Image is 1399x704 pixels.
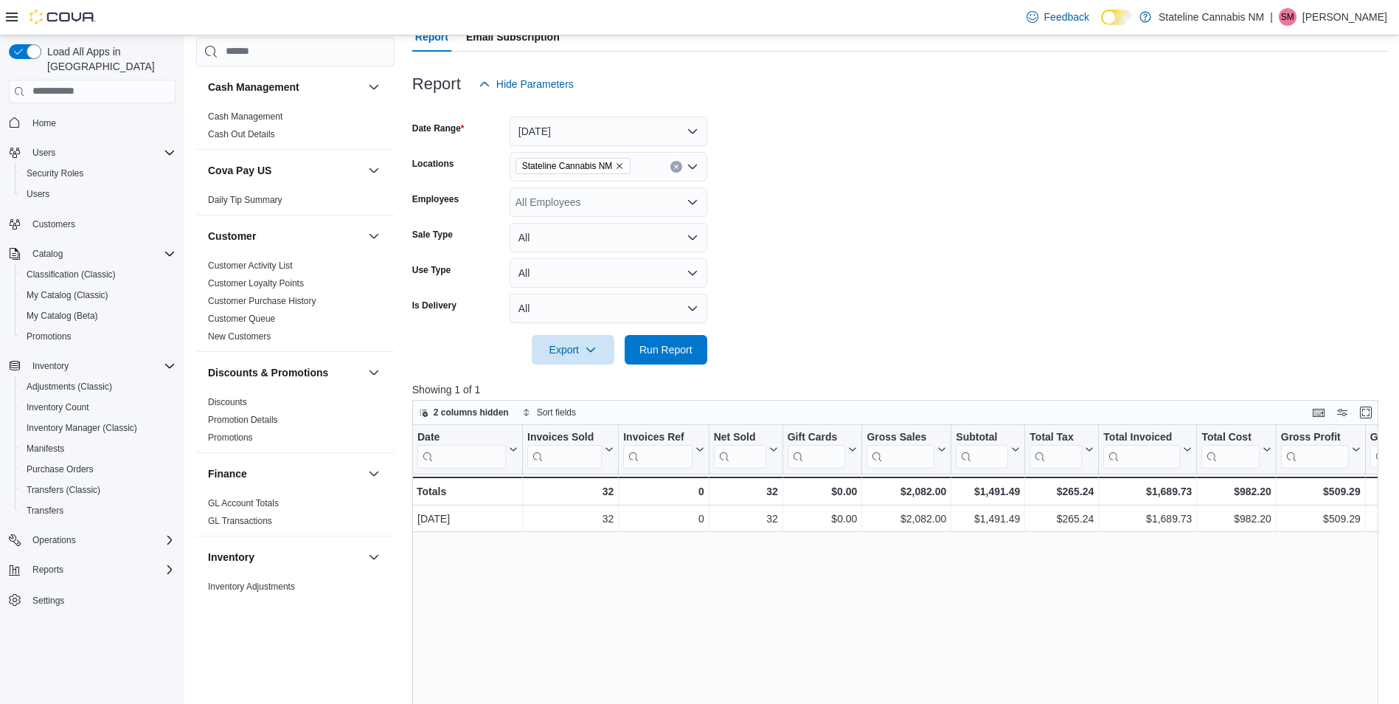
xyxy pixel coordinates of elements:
a: Customer Activity List [208,260,293,271]
input: Dark Mode [1101,10,1132,25]
button: Promotions [15,326,181,347]
a: Adjustments (Classic) [21,378,118,396]
button: Hide Parameters [473,69,580,99]
span: New Customers [208,331,271,342]
span: Inventory Adjustments [208,581,295,593]
button: Invoices Ref [623,430,704,468]
div: Total Cost [1201,430,1259,444]
button: Export [532,335,614,365]
span: Security Roles [27,168,83,179]
div: Invoices Sold [527,430,602,468]
span: Discounts [208,396,247,408]
span: Stateline Cannabis NM [522,159,613,173]
button: Customer [365,227,383,245]
div: Date [417,430,506,468]
a: Inventory Count [21,398,95,416]
span: Adjustments (Classic) [21,378,176,396]
button: Inventory [208,550,362,565]
div: Totals [417,483,518,500]
div: 0 [623,483,704,500]
a: Customer Queue [208,314,275,324]
div: 0 [623,510,704,528]
h3: Report [412,75,461,93]
span: Purchase Orders [21,460,176,478]
label: Use Type [412,264,451,276]
a: Promotions [208,432,253,443]
a: Promotion Details [208,415,278,425]
span: Promotions [21,328,176,345]
button: Open list of options [687,161,698,173]
button: Gift Cards [787,430,857,468]
span: Classification (Classic) [21,266,176,283]
button: Cash Management [365,78,383,96]
span: Reports [27,561,176,579]
span: Home [32,117,56,129]
button: Cash Management [208,80,362,94]
label: Employees [412,193,459,205]
span: Feedback [1044,10,1089,24]
button: Total Tax [1030,430,1094,468]
a: Classification (Classic) [21,266,122,283]
span: Users [27,144,176,162]
span: My Catalog (Classic) [21,286,176,304]
button: My Catalog (Beta) [15,306,181,326]
p: Stateline Cannabis NM [1159,8,1264,26]
div: $0.00 [787,483,857,500]
span: Cash Management [208,111,282,122]
span: Inventory Count [27,401,89,413]
p: | [1270,8,1273,26]
div: 32 [713,483,777,500]
button: Enter fullscreen [1357,404,1375,421]
span: Operations [32,534,76,546]
span: SM [1281,8,1294,26]
span: Transfers [21,502,176,520]
button: Finance [365,465,383,483]
span: Inventory Manager (Classic) [27,422,137,434]
div: Discounts & Promotions [196,393,395,452]
span: Inventory Manager (Classic) [21,419,176,437]
button: Adjustments (Classic) [15,376,181,397]
div: Subtotal [956,430,1008,444]
span: Purchase Orders [27,463,94,475]
button: Gross Sales [867,430,946,468]
img: Cova [29,10,96,24]
button: Users [27,144,61,162]
a: Purchase Orders [21,460,100,478]
a: Customer Purchase History [208,296,316,306]
button: Run Report [625,335,707,365]
div: Invoices Sold [527,430,602,444]
button: All [510,294,707,323]
span: Catalog [32,248,63,260]
span: Customer Queue [208,313,275,325]
p: [PERSON_NAME] [1302,8,1387,26]
div: $509.29 [1281,510,1361,528]
span: Customers [32,218,75,230]
div: Date [417,430,506,444]
div: Samuel Munoz [1279,8,1296,26]
div: $1,491.49 [956,483,1020,500]
a: Discounts [208,397,247,407]
button: All [510,258,707,288]
div: Customer [196,257,395,351]
span: Cash Out Details [208,128,275,140]
a: GL Transactions [208,516,272,526]
button: Total Invoiced [1103,430,1192,468]
span: Sort fields [537,407,576,418]
button: [DATE] [510,117,707,146]
button: Inventory [27,357,74,375]
button: Reports [27,561,69,579]
div: Net Sold [713,430,766,468]
div: $0.00 [788,510,858,528]
label: Locations [412,158,454,170]
a: Transfers (Classic) [21,481,106,499]
span: Inventory [27,357,176,375]
button: 2 columns hidden [413,404,515,421]
span: My Catalog (Beta) [21,307,176,325]
div: 32 [714,510,778,528]
div: Cash Management [196,108,395,149]
span: Customer Purchase History [208,295,316,307]
button: Customer [208,229,362,244]
a: Users [21,185,55,203]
